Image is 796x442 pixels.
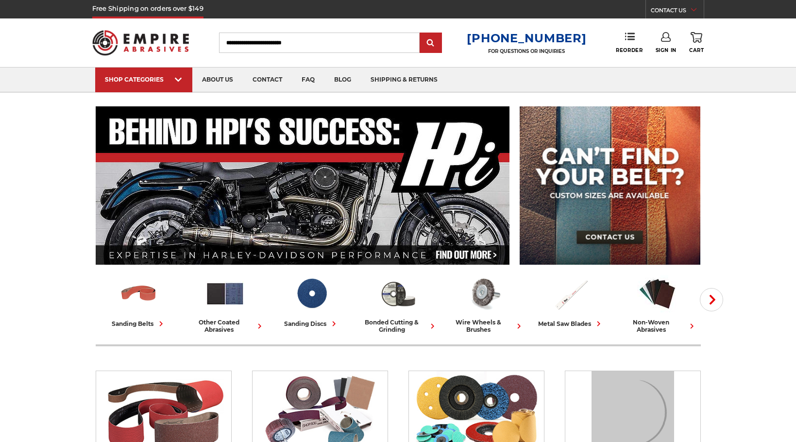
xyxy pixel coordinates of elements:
div: other coated abrasives [186,319,265,333]
p: FOR QUESTIONS OR INQUIRIES [467,48,586,54]
a: sanding discs [272,273,351,329]
div: SHOP CATEGORIES [105,76,183,83]
a: [PHONE_NUMBER] [467,31,586,45]
a: non-woven abrasives [618,273,697,333]
a: bonded cutting & grinding [359,273,438,333]
img: promo banner for custom belts. [520,106,700,265]
img: Non-woven Abrasives [637,273,677,314]
div: metal saw blades [538,319,604,329]
a: faq [292,68,324,92]
img: Sanding Discs [291,273,332,314]
span: Cart [689,47,704,53]
div: bonded cutting & grinding [359,319,438,333]
a: blog [324,68,361,92]
div: sanding belts [112,319,166,329]
img: Other Coated Abrasives [205,273,245,314]
a: metal saw blades [532,273,610,329]
input: Submit [421,34,440,53]
a: Cart [689,32,704,53]
a: about us [192,68,243,92]
a: other coated abrasives [186,273,265,333]
button: Next [700,288,723,311]
div: sanding discs [284,319,339,329]
div: wire wheels & brushes [445,319,524,333]
a: sanding belts [100,273,178,329]
a: CONTACT US [651,5,704,18]
div: non-woven abrasives [618,319,697,333]
img: Empire Abrasives [92,24,189,62]
img: Sanding Belts [119,273,159,314]
img: Metal Saw Blades [551,273,591,314]
a: wire wheels & brushes [445,273,524,333]
a: contact [243,68,292,92]
img: Wire Wheels & Brushes [464,273,505,314]
img: Bonded Cutting & Grinding [378,273,418,314]
span: Reorder [616,47,643,53]
img: Banner for an interview featuring Horsepower Inc who makes Harley performance upgrades featured o... [96,106,510,265]
a: Reorder [616,32,643,53]
span: Sign In [656,47,677,53]
a: shipping & returns [361,68,447,92]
